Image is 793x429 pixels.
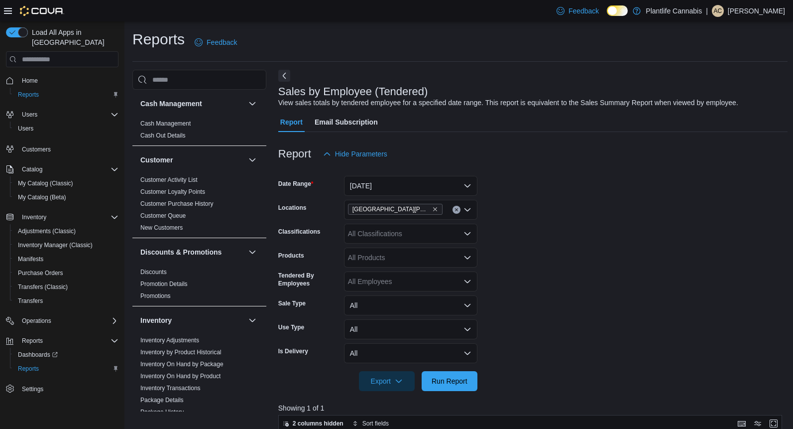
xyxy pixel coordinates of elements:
span: Run Report [432,376,467,386]
button: Purchase Orders [10,266,122,280]
span: Inventory Manager (Classic) [18,241,93,249]
h3: Report [278,148,311,160]
span: Transfers (Classic) [18,283,68,291]
button: Customer [246,154,258,166]
span: Settings [22,385,43,393]
button: Catalog [18,163,46,175]
span: Promotion Details [140,280,188,288]
span: Home [18,74,118,87]
button: Transfers [10,294,122,308]
span: My Catalog (Beta) [14,191,118,203]
span: [GEOGRAPHIC_DATA][PERSON_NAME] - [GEOGRAPHIC_DATA] [352,204,430,214]
span: Report [280,112,303,132]
span: Manifests [14,253,118,265]
h1: Reports [132,29,185,49]
span: Sort fields [362,420,389,428]
span: AC [714,5,722,17]
span: Adjustments (Classic) [14,225,118,237]
button: Inventory Manager (Classic) [10,238,122,252]
span: Fort McMurray - Eagle Ridge [348,204,443,215]
span: Reports [18,365,39,373]
img: Cova [20,6,64,16]
a: Feedback [191,32,241,52]
span: Dashboards [14,349,118,361]
div: Cash Management [132,118,266,145]
span: Reports [18,335,118,347]
button: Inventory [2,210,122,224]
span: Feedback [207,37,237,47]
span: Operations [22,317,51,325]
button: Next [278,70,290,82]
span: Transfers (Classic) [14,281,118,293]
span: Load All Apps in [GEOGRAPHIC_DATA] [28,27,118,47]
a: Inventory On Hand by Package [140,361,224,368]
h3: Cash Management [140,99,202,109]
input: Dark Mode [607,5,628,16]
label: Tendered By Employees [278,272,340,287]
button: Open list of options [463,254,471,262]
span: Cash Out Details [140,132,186,140]
label: Sale Type [278,299,306,307]
a: Inventory Transactions [140,385,201,392]
a: Package Details [140,397,184,404]
h3: Sales by Employee (Tendered) [278,86,428,98]
button: Home [2,73,122,88]
span: Inventory On Hand by Product [140,372,221,380]
p: Plantlife Cannabis [646,5,702,17]
button: My Catalog (Classic) [10,176,122,190]
span: Manifests [18,255,43,263]
span: Reports [14,89,118,101]
span: Purchase Orders [14,267,118,279]
span: Promotions [140,292,171,300]
a: Transfers (Classic) [14,281,72,293]
button: Cash Management [140,99,244,109]
button: Open list of options [463,230,471,238]
button: Inventory [246,314,258,326]
button: Settings [2,382,122,396]
span: Inventory Manager (Classic) [14,239,118,251]
button: [DATE] [344,176,477,196]
button: Run Report [422,371,477,391]
span: Purchase Orders [18,269,63,277]
span: Inventory On Hand by Package [140,360,224,368]
nav: Complex example [6,69,118,422]
button: Adjustments (Classic) [10,224,122,238]
a: Dashboards [10,348,122,362]
span: Customers [22,145,51,153]
button: Open list of options [463,278,471,286]
button: Clear input [453,206,460,214]
span: Transfers [18,297,43,305]
button: Discounts & Promotions [246,246,258,258]
div: View sales totals by tendered employee for a specified date range. This report is equivalent to t... [278,98,738,108]
a: Customer Queue [140,212,186,219]
div: Discounts & Promotions [132,266,266,306]
a: My Catalog (Beta) [14,191,70,203]
h3: Customer [140,155,173,165]
span: Users [14,123,118,135]
span: Package History [140,408,184,416]
button: Users [10,122,122,136]
a: Reports [14,363,43,375]
span: Export [365,371,409,391]
a: Manifests [14,253,47,265]
button: Open list of options [463,206,471,214]
h3: Inventory [140,315,172,325]
p: Showing 1 of 1 [278,403,788,413]
a: Package History [140,409,184,416]
span: Cash Management [140,120,191,128]
button: Discounts & Promotions [140,247,244,257]
span: Catalog [22,165,42,173]
a: New Customers [140,224,183,231]
button: All [344,295,477,315]
a: Discounts [140,269,167,276]
button: Customers [2,142,122,156]
label: Use Type [278,323,304,331]
button: Hide Parameters [319,144,391,164]
span: Inventory [18,211,118,223]
label: Date Range [278,180,314,188]
div: Customer [132,174,266,238]
span: 2 columns hidden [293,420,343,428]
h3: Discounts & Promotions [140,247,222,257]
span: Reports [18,91,39,99]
